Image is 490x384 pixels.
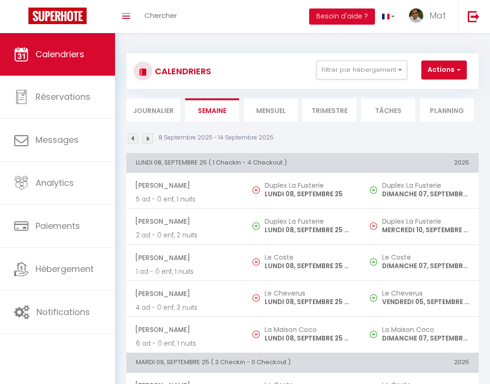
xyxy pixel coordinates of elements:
[144,10,177,20] span: Chercher
[382,253,469,261] h5: Le Coste
[468,10,480,22] img: logout
[244,98,298,122] li: Mensuel
[265,333,352,343] p: LUNDI 08, SEPTEMBRE 25 - 10:00
[159,133,274,142] p: 8 Septembre 2025 - 14 Septembre 2025
[382,261,469,271] p: DIMANCHE 07, SEPTEMBRE 25 - 19:00
[370,294,377,302] img: NO IMAGE
[265,253,352,261] h5: Le Coste
[252,186,260,194] img: NO IMAGE
[429,9,446,21] span: Mat
[265,297,352,307] p: LUNDI 08, SEPTEMBRE 25 - 10:00
[420,98,474,122] li: Planning
[36,306,90,318] span: Notifications
[185,98,239,122] li: Semaine
[252,258,260,266] img: NO IMAGE
[36,48,84,60] span: Calendriers
[136,303,234,313] p: 4 ad - 0 enf, 3 nuits
[382,289,469,297] h5: Le Cheverus
[316,61,407,79] button: Filtrer par hébergement
[382,225,469,235] p: MERCREDI 10, SEPTEMBRE 25 - 09:00
[36,263,94,275] span: Hébergement
[361,98,415,122] li: Tâches
[136,230,234,240] p: 2 ad - 0 enf, 2 nuits
[136,339,234,349] p: 6 ad - 0 enf, 1 nuits
[361,153,479,172] th: 2025
[409,9,423,23] img: ...
[265,289,352,297] h5: Le Cheverus
[382,182,469,189] h5: Duplex La Fusterie
[8,4,36,32] button: Ouvrir le widget de chat LiveChat
[265,225,352,235] p: LUNDI 08, SEPTEMBRE 25 - 17:00
[382,326,469,333] h5: La Maison Coco
[135,212,234,230] span: [PERSON_NAME]
[135,285,234,303] span: [PERSON_NAME]
[361,353,479,372] th: 2025
[265,326,352,333] h5: La Maison Coco
[382,218,469,225] h5: Duplex La Fusterie
[152,61,211,82] h3: CALENDRIERS
[126,98,180,122] li: Journalier
[28,8,87,24] img: Super Booking
[309,9,375,25] button: Besoin d'aide ?
[265,261,352,271] p: LUNDI 08, SEPTEMBRE 25 - 10:00
[370,222,377,230] img: NO IMAGE
[370,258,377,266] img: NO IMAGE
[136,194,234,204] p: 5 ad - 0 enf, 1 nuits
[382,297,469,307] p: VENDREDI 05, SEPTEMBRE 25 - 17:00
[265,189,352,199] p: LUNDI 08, SEPTEMBRE 25
[36,220,80,232] span: Paiements
[382,189,469,199] p: DIMANCHE 07, SEPTEMBRE 25
[36,134,79,146] span: Messages
[252,331,260,338] img: NO IMAGE
[370,186,377,194] img: NO IMAGE
[135,176,234,194] span: [PERSON_NAME]
[265,218,352,225] h5: Duplex La Fusterie
[265,182,352,189] h5: Duplex La Fusterie
[370,331,377,338] img: NO IMAGE
[303,98,356,122] li: Trimestre
[126,353,361,372] th: MARDI 09, SEPTEMBRE 25 ( 3 Checkin - 0 Checkout )
[135,321,234,339] span: [PERSON_NAME]
[382,333,469,343] p: DIMANCHE 07, SEPTEMBRE 25 - 17:00
[136,267,234,277] p: 1 ad - 0 enf, 1 nuits
[36,177,74,189] span: Analytics
[252,294,260,302] img: NO IMAGE
[421,61,467,79] button: Actions
[126,153,361,172] th: LUNDI 08, SEPTEMBRE 25 ( 1 Checkin - 4 Checkout )
[36,91,90,103] span: Réservations
[135,249,234,267] span: [PERSON_NAME]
